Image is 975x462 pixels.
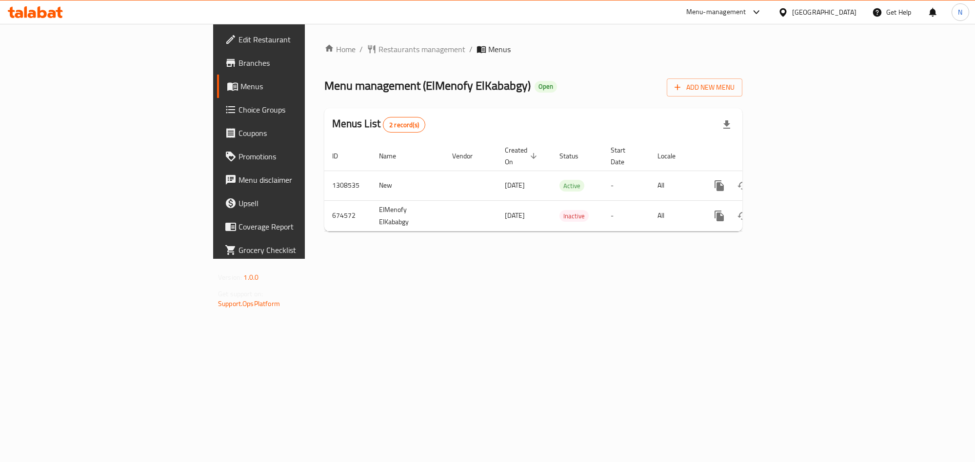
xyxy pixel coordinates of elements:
div: Open [535,81,557,93]
td: All [650,200,700,231]
span: Coupons [239,127,368,139]
span: 2 record(s) [383,120,425,130]
td: - [603,200,650,231]
span: Start Date [611,144,638,168]
span: Active [559,180,584,192]
button: Add New Menu [667,78,742,96]
a: Support.OpsPlatform [218,297,280,310]
nav: breadcrumb [324,43,742,55]
span: ID [332,150,351,162]
span: Restaurants management [378,43,465,55]
span: Get support on: [218,288,263,300]
a: Upsell [217,192,376,215]
table: enhanced table [324,141,809,231]
span: Grocery Checklist [239,244,368,256]
span: Menu disclaimer [239,174,368,186]
span: Coverage Report [239,221,368,232]
span: Upsell [239,197,368,209]
a: Restaurants management [367,43,465,55]
span: Branches [239,57,368,69]
a: Choice Groups [217,98,376,121]
a: Grocery Checklist [217,238,376,262]
span: [DATE] [505,179,525,192]
button: Change Status [731,174,755,197]
button: more [708,174,731,197]
span: Version: [218,271,242,284]
a: Promotions [217,145,376,168]
a: Menus [217,75,376,98]
span: Vendor [452,150,485,162]
span: Menus [240,80,368,92]
a: Menu disclaimer [217,168,376,192]
a: Branches [217,51,376,75]
span: Open [535,82,557,91]
a: Coverage Report [217,215,376,238]
span: [DATE] [505,209,525,222]
button: more [708,204,731,228]
span: Name [379,150,409,162]
a: Edit Restaurant [217,28,376,51]
span: Promotions [239,151,368,162]
div: Menu-management [686,6,746,18]
span: Choice Groups [239,104,368,115]
span: Locale [657,150,688,162]
span: Menu management ( ElMenofy ElKababgy ) [324,75,531,96]
a: Coupons [217,121,376,145]
div: Inactive [559,210,589,222]
div: [GEOGRAPHIC_DATA] [792,7,856,18]
span: Menus [488,43,511,55]
h2: Menus List [332,116,425,133]
td: - [603,171,650,200]
td: ElMenofy ElKababgy [371,200,444,231]
td: New [371,171,444,200]
td: All [650,171,700,200]
span: Status [559,150,591,162]
div: Total records count [383,117,425,133]
th: Actions [700,141,809,171]
span: 1.0.0 [243,271,259,284]
div: Export file [715,113,738,136]
li: / [469,43,473,55]
span: N [958,7,962,18]
span: Inactive [559,211,589,222]
span: Edit Restaurant [239,34,368,45]
span: Add New Menu [675,81,735,94]
span: Created On [505,144,540,168]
